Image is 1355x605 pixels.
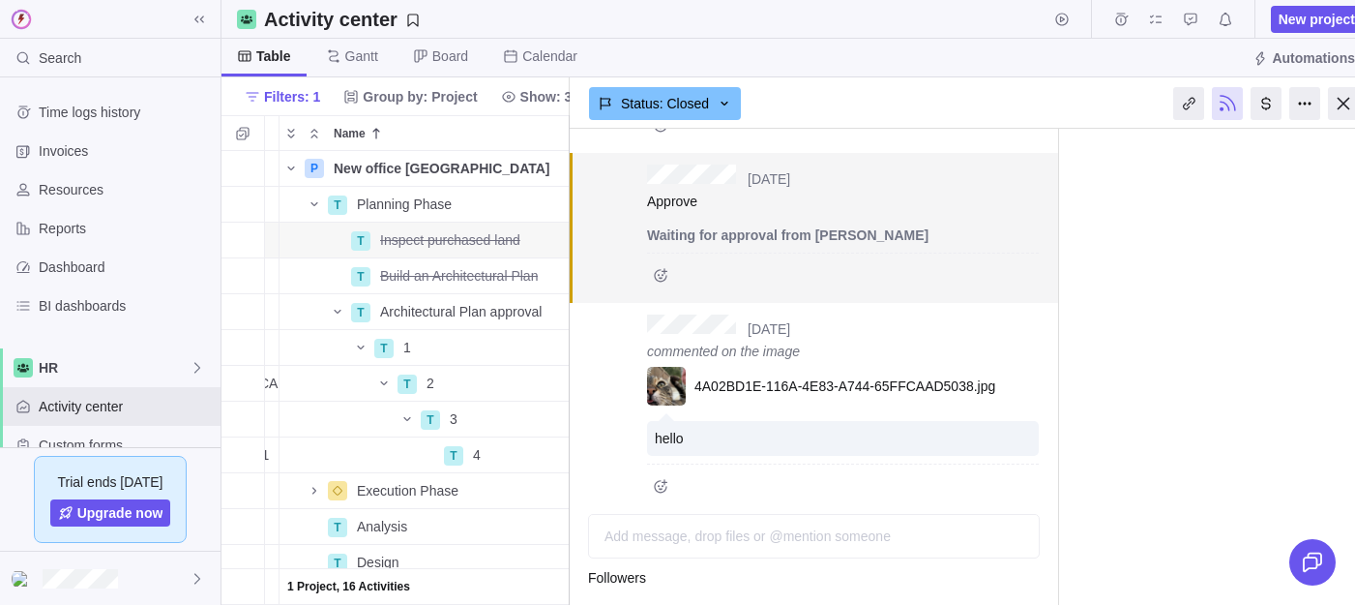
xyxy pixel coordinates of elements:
[380,230,520,250] span: Inspect purchased land
[280,569,570,605] div: Name
[256,46,291,66] span: Table
[374,339,394,358] div: T
[12,571,35,587] img: Show
[280,402,570,438] div: Name
[621,94,709,113] span: Status: Closed
[1107,15,1134,30] a: Time logs
[303,120,326,147] span: Collapse
[39,103,213,122] span: Time logs history
[280,120,303,147] span: Expand
[748,321,790,337] span: Jul 04, 2024, 4:32 PM
[328,196,347,215] div: T
[380,302,542,321] span: Architectural Plan approval
[647,261,674,288] span: Add reaction
[1212,87,1243,120] div: Unfollow
[280,509,570,545] div: Name
[39,397,213,416] span: Activity center
[229,120,256,147] span: Selection mode
[345,46,378,66] span: Gantt
[351,231,370,251] div: T
[280,330,570,366] div: Name
[328,518,347,537] div: T
[694,377,995,396] span: 4A02BD1E-116A-4E83-A744-65FFCAAD5038.jpg
[39,48,81,68] span: Search
[427,374,434,393] span: 2
[280,187,570,223] div: Name
[351,267,370,287] div: T
[522,46,577,66] span: Calendar
[647,472,674,499] span: Add reaction
[647,194,697,209] span: Approve
[380,266,538,286] span: Build an Architectural Plan
[326,116,569,150] div: Name
[1142,15,1169,30] a: My assignments
[280,473,570,509] div: Name
[280,438,570,473] div: Name
[39,141,213,161] span: Invoices
[280,258,570,294] div: Name
[647,342,1039,367] div: commented on the image
[1173,87,1204,120] div: Copy link
[1177,15,1204,30] a: Approval requests
[326,151,569,186] div: New office NY
[1177,6,1204,33] span: Approval requests
[349,187,569,222] div: Planning Phase
[1279,10,1355,29] span: New project
[264,87,320,106] span: Filters: 1
[8,6,35,33] img: logo
[1107,6,1134,33] span: Time logs
[280,151,570,187] div: Name
[647,367,686,406] img: 4A02BD1E-116A-4E83-A744-65FFCAAD5038.jpg
[39,296,213,316] span: BI dashboards
[349,509,569,544] div: Analysis
[58,472,163,492] span: Trial ends [DATE]
[748,171,790,187] span: Jul 18, 2023, 1:20 PM
[647,227,928,243] span: Waiting for approval from [PERSON_NAME]
[1048,6,1075,33] span: Start timer
[237,83,328,110] span: Filters: 1
[398,375,417,394] div: T
[1212,6,1239,33] span: Notifications
[39,219,213,238] span: Reports
[493,83,619,110] span: Show: 3 items
[50,499,171,527] a: Upgrade now
[1272,48,1355,68] span: Automations
[305,159,324,178] div: P
[334,124,366,143] span: Name
[442,402,569,437] div: 3
[372,258,569,293] div: Build an Architectural Plan
[450,409,457,429] span: 3
[280,294,570,330] div: Name
[256,6,428,33] span: Save your current layout and filters as a View
[357,517,407,536] span: Analysis
[372,223,569,257] div: Inspect purchased land
[1212,15,1239,30] a: Notifications
[372,294,569,329] div: Architectural Plan approval
[334,159,550,178] span: New office [GEOGRAPHIC_DATA]
[421,410,440,430] div: T
[419,366,569,401] div: 2
[520,87,611,106] span: Show: 3 items
[1289,87,1320,120] div: More actions
[39,436,213,455] span: Custom forms
[280,545,570,581] div: Name
[357,481,458,500] span: Execution Phase
[363,87,477,106] span: Group by: Project
[655,431,684,446] span: hello
[349,473,569,508] div: Execution Phase
[264,6,398,33] h2: Activity center
[351,303,370,322] div: T
[12,567,35,590] div: Helen Smith
[473,445,481,465] span: 4
[280,223,570,258] div: Name
[221,151,570,605] div: grid
[647,367,1039,406] div: 4A02BD1E-116A-4E83-A744-65FFCAAD5038.jpg
[357,195,452,214] span: Planning Phase
[77,503,163,523] span: Upgrade now
[1142,6,1169,33] span: My assignments
[403,338,411,357] span: 1
[349,545,569,580] div: Design
[444,446,463,466] div: T
[39,180,213,199] span: Resources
